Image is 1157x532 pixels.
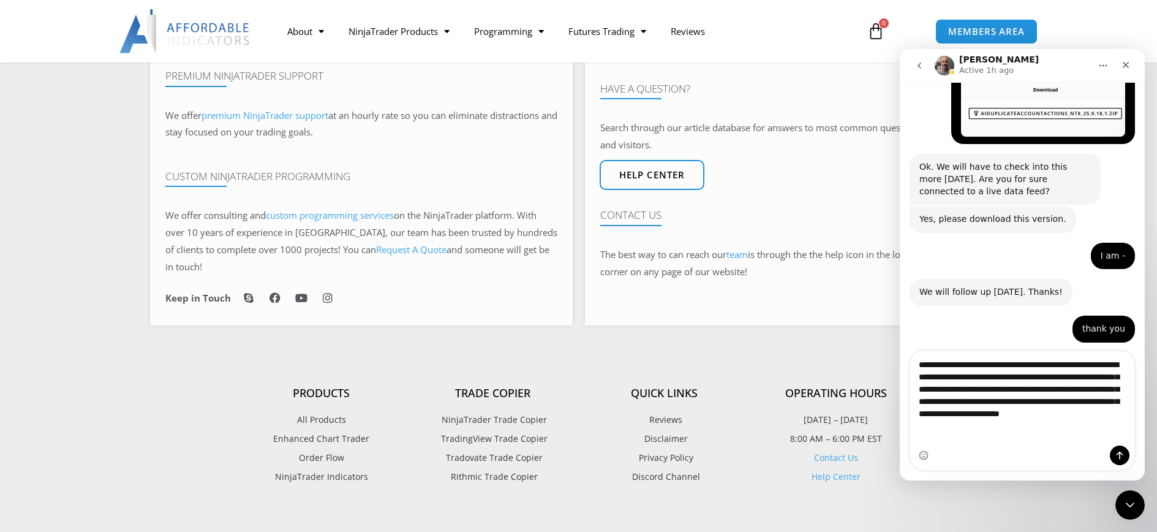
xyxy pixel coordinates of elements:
iframe: Intercom live chat [900,49,1145,481]
span: 0 [879,18,889,28]
h4: Premium NinjaTrader Support [165,70,557,82]
a: 0 [849,13,903,49]
span: We offer consulting and [165,209,394,221]
a: NinjaTrader Trade Copier [407,412,579,428]
p: [DATE] – [DATE] [750,412,922,428]
p: Search through our article database for answers to most common questions from customers and visit... [600,120,992,154]
a: Rithmic Trade Copier [407,469,579,485]
h4: Quick Links [579,387,750,400]
a: Reviews [579,412,750,428]
a: TradingView Trade Copier [407,431,579,447]
a: About [275,17,336,45]
span: Enhanced Chart Trader [273,431,369,447]
h4: Trade Copier [407,387,579,400]
span: Privacy Policy [636,450,693,466]
a: Request A Quote [376,243,447,256]
a: Futures Trading [556,17,658,45]
a: premium NinjaTrader support [202,109,328,121]
span: Rithmic Trade Copier [448,469,538,485]
span: All Products [297,412,346,428]
span: Tradovate Trade Copier [443,450,543,466]
img: LogoAI | Affordable Indicators – NinjaTrader [119,9,251,53]
h4: Custom NinjaTrader Programming [165,170,557,183]
a: NinjaTrader Products [336,17,462,45]
p: 8:00 AM – 6:00 PM EST [750,431,922,447]
a: Enhanced Chart Trader [236,431,407,447]
nav: Menu [275,17,853,45]
h6: Keep in Touch [165,292,231,304]
span: We offer [165,109,202,121]
span: Disclaimer [641,431,688,447]
h4: Products [236,387,407,400]
span: on the NinjaTrader platform. With over 10 years of experience in [GEOGRAPHIC_DATA], our team has ... [165,209,557,273]
p: The best way to can reach our is through the the help icon in the lower right-hand corner on any ... [600,246,992,281]
h4: Contact Us [600,209,992,221]
span: Reviews [646,412,682,428]
a: Programming [462,17,556,45]
a: Help center [600,160,704,190]
span: Order Flow [299,450,344,466]
span: at an hourly rate so you can eliminate distractions and stay focused on your trading goals. [165,109,557,139]
a: Tradovate Trade Copier [407,450,579,466]
a: MEMBERS AREA [935,19,1038,44]
span: MEMBERS AREA [948,27,1025,36]
a: Help Center [812,471,861,482]
a: Privacy Policy [579,450,750,466]
span: Discord Channel [629,469,700,485]
a: NinjaTrader Indicators [236,469,407,485]
span: Help center [619,170,685,180]
h4: Have A Question? [600,83,992,95]
span: NinjaTrader Trade Copier [439,412,547,428]
iframe: Intercom live chat [1115,490,1145,520]
a: Disclaimer [579,431,750,447]
a: All Products [236,412,407,428]
a: custom programming services [266,209,394,221]
a: Reviews [658,17,717,45]
h4: Operating Hours [750,387,922,400]
a: team [726,248,748,260]
span: NinjaTrader Indicators [275,469,368,485]
span: TradingView Trade Copier [438,431,548,447]
a: Contact Us [814,452,858,463]
a: Discord Channel [579,469,750,485]
a: Order Flow [236,450,407,466]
